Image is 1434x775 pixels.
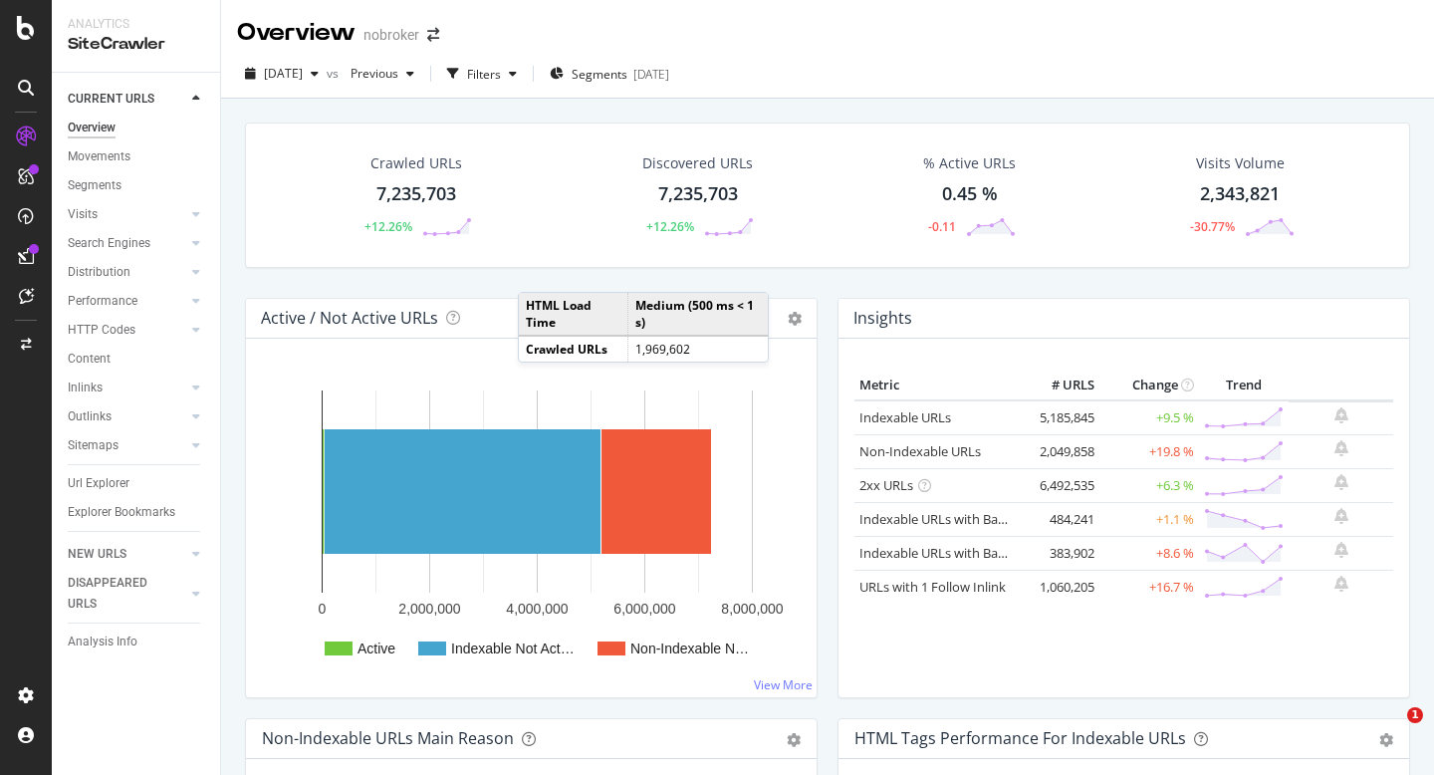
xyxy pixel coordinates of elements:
th: Change [1099,371,1199,400]
div: 7,235,703 [658,181,738,207]
a: URLs with 1 Follow Inlink [859,578,1006,596]
span: Segments [572,66,627,83]
td: 484,241 [1020,502,1099,536]
td: 1,060,205 [1020,570,1099,604]
a: NEW URLS [68,544,186,565]
text: 6,000,000 [613,601,675,617]
td: 383,902 [1020,536,1099,570]
div: Visits Volume [1196,153,1285,173]
div: bell-plus [1334,474,1348,490]
a: Search Engines [68,233,186,254]
text: 0 [319,601,327,617]
button: Previous [343,58,422,90]
div: CURRENT URLS [68,89,154,110]
div: Crawled URLs [370,153,462,173]
div: 0.45 % [942,181,998,207]
td: HTML Load Time [519,293,628,336]
td: 1,969,602 [628,336,768,362]
div: 7,235,703 [376,181,456,207]
div: -0.11 [928,218,956,235]
svg: A chart. [262,371,801,681]
a: Content [68,349,206,370]
a: Distribution [68,262,186,283]
div: HTTP Codes [68,320,135,341]
div: Non-Indexable URLs Main Reason [262,728,514,748]
div: Discovered URLs [642,153,753,173]
button: Segments[DATE] [542,58,677,90]
div: bell-plus [1334,576,1348,592]
div: [DATE] [633,66,669,83]
div: bell-plus [1334,542,1348,558]
a: Overview [68,118,206,138]
a: Segments [68,175,206,196]
div: Url Explorer [68,473,129,494]
div: Analysis Info [68,632,137,652]
button: [DATE] [237,58,327,90]
button: Filters [439,58,525,90]
div: Movements [68,146,130,167]
a: DISAPPEARED URLS [68,573,186,615]
td: Crawled URLs [519,336,628,362]
th: Metric [854,371,1020,400]
div: bell-plus [1334,440,1348,456]
div: Overview [237,16,356,50]
div: bell-plus [1334,407,1348,423]
a: Non-Indexable URLs [859,442,981,460]
iframe: Intercom live chat [1366,707,1414,755]
div: bell-plus [1334,508,1348,524]
a: Indexable URLs with Bad Description [859,544,1076,562]
a: Inlinks [68,378,186,398]
td: +6.3 % [1099,468,1199,502]
div: arrow-right-arrow-left [427,28,439,42]
a: Analysis Info [68,632,206,652]
text: Active [358,641,395,656]
div: HTML Tags Performance for Indexable URLs [854,728,1186,748]
td: 2,049,858 [1020,434,1099,468]
a: Visits [68,204,186,225]
div: Content [68,349,111,370]
text: 2,000,000 [398,601,460,617]
div: Filters [467,66,501,83]
text: Indexable Not Act… [451,641,575,656]
a: Url Explorer [68,473,206,494]
div: Search Engines [68,233,150,254]
span: Previous [343,65,398,82]
a: HTTP Codes [68,320,186,341]
div: +12.26% [646,218,694,235]
div: % Active URLs [923,153,1016,173]
div: DISAPPEARED URLS [68,573,168,615]
div: gear [787,733,801,747]
text: Non-Indexable N… [630,641,749,656]
td: +19.8 % [1099,434,1199,468]
div: SiteCrawler [68,33,204,56]
div: Visits [68,204,98,225]
td: +8.6 % [1099,536,1199,570]
i: Options [788,312,802,326]
div: NEW URLS [68,544,126,565]
div: Analytics [68,16,204,33]
td: +1.1 % [1099,502,1199,536]
h4: Active / Not Active URLs [261,305,438,332]
text: 4,000,000 [506,601,568,617]
a: Movements [68,146,206,167]
div: Sitemaps [68,435,119,456]
div: 2,343,821 [1200,181,1280,207]
span: vs [327,65,343,82]
div: nobroker [363,25,419,45]
div: Performance [68,291,137,312]
td: +16.7 % [1099,570,1199,604]
a: Outlinks [68,406,186,427]
div: Segments [68,175,121,196]
a: 2xx URLs [859,476,913,494]
a: View More [754,676,813,693]
th: # URLS [1020,371,1099,400]
td: 5,185,845 [1020,400,1099,435]
text: 8,000,000 [721,601,783,617]
div: -30.77% [1190,218,1235,235]
div: +12.26% [364,218,412,235]
a: Sitemaps [68,435,186,456]
h4: Insights [853,305,912,332]
th: Trend [1199,371,1289,400]
span: 2025 Sep. 1st [264,65,303,82]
